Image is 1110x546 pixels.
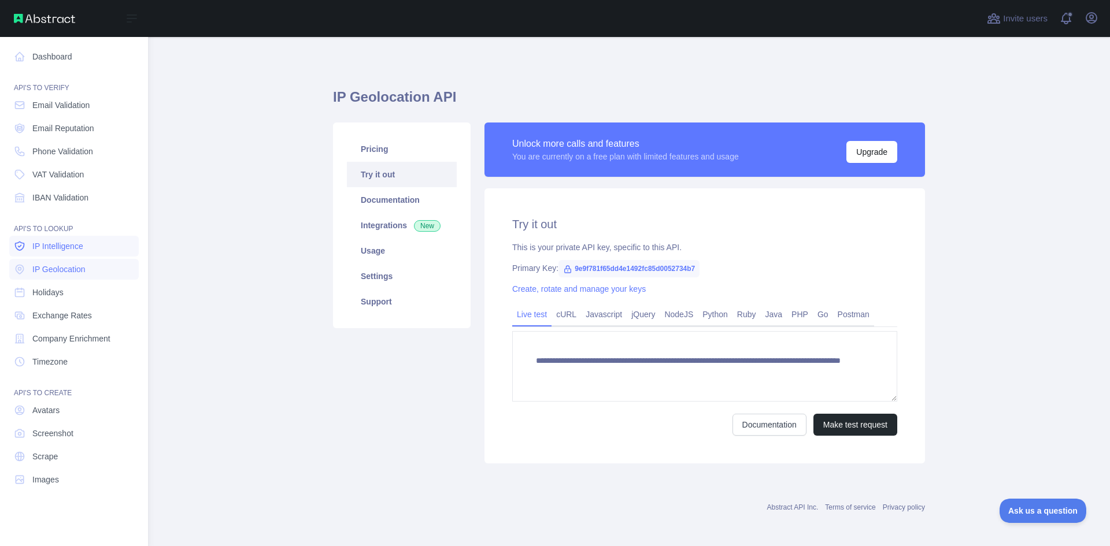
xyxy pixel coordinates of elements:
a: Email Validation [9,95,139,116]
span: Company Enrichment [32,333,110,344]
a: Terms of service [825,503,875,511]
a: Scrape [9,446,139,467]
button: Make test request [813,414,897,436]
a: Phone Validation [9,141,139,162]
span: Scrape [32,451,58,462]
span: Timezone [32,356,68,367]
a: Postman [833,305,874,324]
div: You are currently on a free plan with limited features and usage [512,151,739,162]
a: Java [761,305,787,324]
span: IP Geolocation [32,263,86,275]
a: Company Enrichment [9,328,139,349]
div: API'S TO VERIFY [9,69,139,92]
a: Email Reputation [9,118,139,139]
a: IBAN Validation [9,187,139,208]
a: Support [347,289,457,314]
span: 9e9f781f65dd4e1492fc85d0052734b7 [558,260,700,277]
a: Holidays [9,282,139,303]
a: Dashboard [9,46,139,67]
a: Live test [512,305,552,324]
a: Timezone [9,351,139,372]
a: Documentation [732,414,806,436]
a: IP Geolocation [9,259,139,280]
div: Unlock more calls and features [512,137,739,151]
a: Avatars [9,400,139,421]
span: Phone Validation [32,146,93,157]
span: IP Intelligence [32,240,83,252]
a: NodeJS [660,305,698,324]
span: Avatars [32,404,60,416]
span: Email Validation [32,99,90,111]
span: IBAN Validation [32,192,88,203]
a: IP Intelligence [9,236,139,257]
a: jQuery [627,305,660,324]
a: Ruby [732,305,761,324]
span: VAT Validation [32,169,84,180]
a: Try it out [347,162,457,187]
button: Upgrade [846,141,897,163]
a: PHP [787,305,813,324]
a: Abstract API Inc. [767,503,819,511]
div: Primary Key: [512,262,897,274]
a: Integrations New [347,213,457,238]
div: API'S TO LOOKUP [9,210,139,233]
div: API'S TO CREATE [9,374,139,398]
span: Email Reputation [32,122,94,134]
span: Invite users [1003,12,1048,25]
a: cURL [552,305,581,324]
a: Screenshot [9,423,139,444]
span: Screenshot [32,428,73,439]
a: Go [813,305,833,324]
a: Images [9,469,139,490]
span: Images [32,474,59,485]
a: Documentation [347,187,457,213]
a: Privacy policy [883,503,925,511]
img: Abstract API [14,14,75,23]
a: Python [698,305,732,324]
div: This is your private API key, specific to this API. [512,242,897,253]
h2: Try it out [512,216,897,232]
a: Pricing [347,136,457,162]
a: Create, rotate and manage your keys [512,284,646,294]
a: Exchange Rates [9,305,139,326]
a: VAT Validation [9,164,139,185]
span: New [414,220,441,232]
span: Exchange Rates [32,310,92,321]
h1: IP Geolocation API [333,88,925,116]
iframe: Toggle Customer Support [1000,499,1087,523]
a: Usage [347,238,457,263]
span: Holidays [32,287,64,298]
a: Settings [347,263,457,289]
a: Javascript [581,305,627,324]
button: Invite users [985,9,1050,28]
